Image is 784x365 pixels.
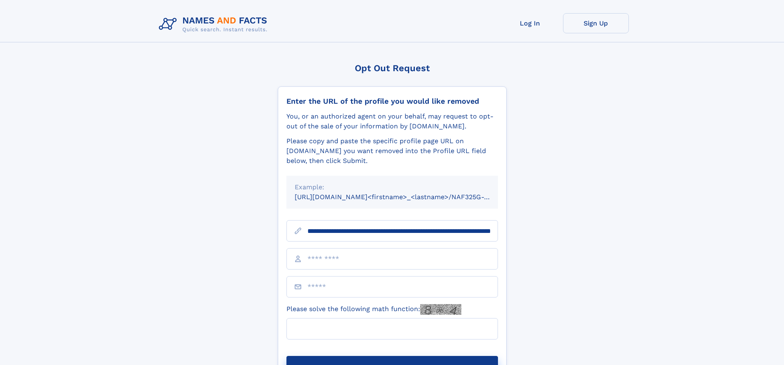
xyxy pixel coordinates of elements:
[497,13,563,33] a: Log In
[295,182,490,192] div: Example:
[563,13,629,33] a: Sign Up
[286,112,498,131] div: You, or an authorized agent on your behalf, may request to opt-out of the sale of your informatio...
[286,304,461,315] label: Please solve the following math function:
[286,136,498,166] div: Please copy and paste the specific profile page URL on [DOMAIN_NAME] you want removed into the Pr...
[278,63,507,73] div: Opt Out Request
[286,97,498,106] div: Enter the URL of the profile you would like removed
[295,193,514,201] small: [URL][DOMAIN_NAME]<firstname>_<lastname>/NAF325G-xxxxxxxx
[156,13,274,35] img: Logo Names and Facts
